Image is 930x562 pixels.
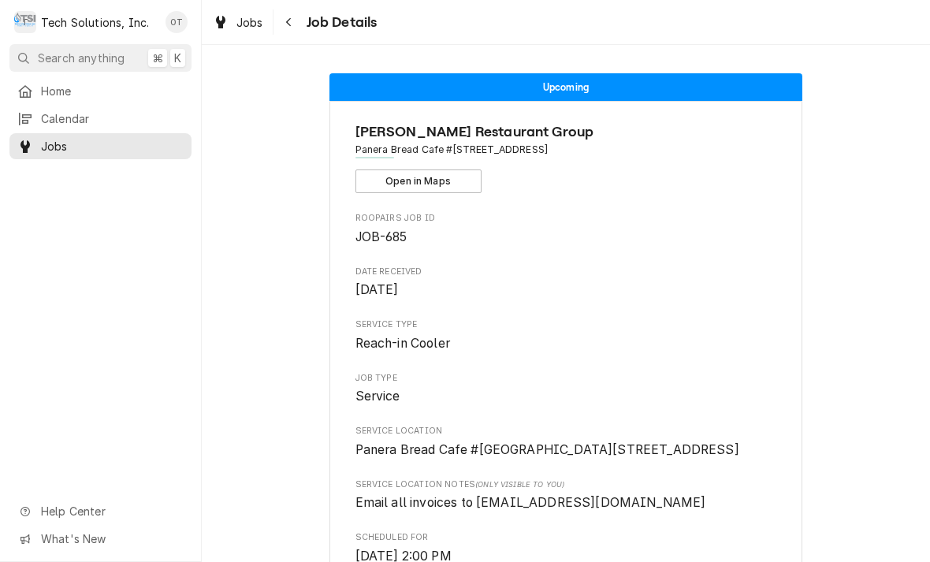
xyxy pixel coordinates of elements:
span: Search anything [38,50,125,66]
a: Calendar [9,106,192,132]
div: Job Type [355,372,777,406]
span: Service Type [355,334,777,353]
span: Calendar [41,110,184,127]
span: (Only Visible to You) [475,480,564,489]
span: Job Type [355,387,777,406]
a: Home [9,78,192,104]
span: Help Center [41,503,182,519]
div: Service Location [355,425,777,459]
span: Roopairs Job ID [355,212,777,225]
span: Roopairs Job ID [355,228,777,247]
div: Tech Solutions, Inc.'s Avatar [14,11,36,33]
a: Go to Help Center [9,498,192,524]
span: Job Details [302,12,378,33]
div: Tech Solutions, Inc. [41,14,149,31]
span: Service Location Notes [355,478,777,491]
div: T [14,11,36,33]
span: Service Type [355,318,777,331]
a: Jobs [9,133,192,159]
div: OT [166,11,188,33]
a: Jobs [206,9,270,35]
span: Jobs [236,14,263,31]
div: Service Type [355,318,777,352]
span: K [174,50,181,66]
button: Open in Maps [355,169,482,193]
span: JOB-685 [355,229,407,244]
span: What's New [41,530,182,547]
span: [object Object] [355,493,777,512]
div: Client Information [355,121,777,193]
div: Roopairs Job ID [355,212,777,246]
span: Address [355,143,777,157]
div: Status [329,73,802,101]
span: Service Location [355,441,777,460]
span: Upcoming [543,82,589,92]
span: Date Received [355,266,777,278]
span: Job Type [355,372,777,385]
span: Home [41,83,184,99]
span: [DATE] [355,282,399,297]
button: Navigate back [277,9,302,35]
span: Date Received [355,281,777,300]
span: Panera Bread Cafe #[GEOGRAPHIC_DATA][STREET_ADDRESS] [355,442,739,457]
span: ⌘ [152,50,163,66]
span: Service Location [355,425,777,437]
div: Date Received [355,266,777,300]
span: Name [355,121,777,143]
a: Go to What's New [9,526,192,552]
span: Reach-in Cooler [355,336,450,351]
div: [object Object] [355,478,777,512]
span: Scheduled For [355,531,777,544]
button: Search anything⌘K [9,44,192,72]
span: Email all invoices to [EMAIL_ADDRESS][DOMAIN_NAME] [355,495,706,510]
span: Service [355,389,400,404]
div: Otis Tooley's Avatar [166,11,188,33]
span: Jobs [41,138,184,154]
